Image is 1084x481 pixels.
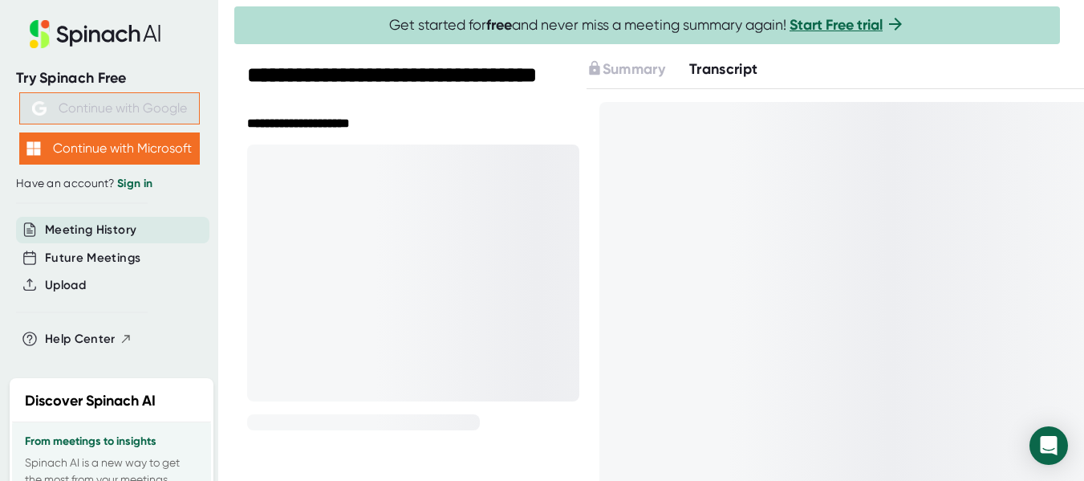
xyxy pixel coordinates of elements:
a: Start Free trial [790,16,883,34]
button: Summary [587,59,665,80]
span: Transcript [689,60,758,78]
span: Summary [603,60,665,78]
button: Transcript [689,59,758,80]
button: Continue with Google [19,92,200,124]
button: Upload [45,276,86,295]
span: Get started for and never miss a meeting summary again! [389,16,905,35]
button: Continue with Microsoft [19,132,200,165]
b: free [486,16,512,34]
button: Help Center [45,330,132,349]
div: Upgrade to access [587,59,689,80]
img: Aehbyd4JwY73AAAAAElFTkSuQmCC [32,101,47,116]
div: Try Spinach Free [16,69,202,88]
h3: From meetings to insights [25,435,198,448]
button: Meeting History [45,221,136,239]
div: Have an account? [16,177,202,191]
div: Open Intercom Messenger [1029,426,1068,465]
span: Help Center [45,330,116,349]
a: Sign in [117,177,152,190]
button: Future Meetings [45,249,140,267]
h2: Discover Spinach AI [25,390,156,412]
